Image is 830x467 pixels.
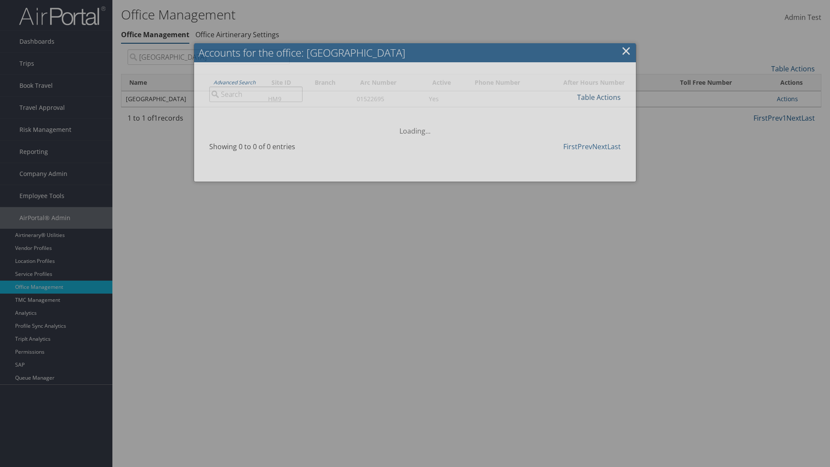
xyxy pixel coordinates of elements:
a: Prev [578,142,592,151]
a: First [563,142,578,151]
a: Next [592,142,607,151]
a: Advanced Search [214,79,255,86]
input: Advanced Search [209,86,303,102]
a: Table Actions [577,93,621,102]
a: × [621,42,631,59]
h2: Accounts for the office: [GEOGRAPHIC_DATA] [194,43,636,62]
a: Last [607,142,621,151]
div: Loading... [203,115,627,136]
div: Showing 0 to 0 of 0 entries [209,141,303,156]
